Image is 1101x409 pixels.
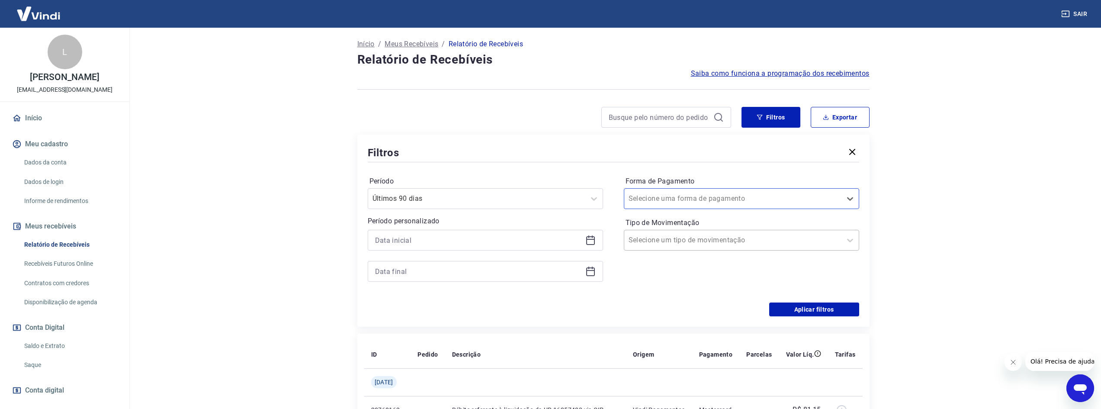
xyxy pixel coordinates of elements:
[21,337,119,355] a: Saldo e Extrato
[417,350,438,359] p: Pedido
[375,234,582,247] input: Data inicial
[21,173,119,191] a: Dados de login
[21,192,119,210] a: Informe de rendimentos
[741,107,800,128] button: Filtros
[5,6,73,13] span: Olá! Precisa de ajuda?
[10,381,119,400] a: Conta digital
[1059,6,1091,22] button: Sair
[633,350,654,359] p: Origem
[1005,354,1022,371] iframe: Fechar mensagem
[21,274,119,292] a: Contratos com credores
[368,216,603,226] p: Período personalizado
[835,350,856,359] p: Tarifas
[21,255,119,273] a: Recebíveis Futuros Online
[626,176,857,187] label: Forma de Pagamento
[626,218,857,228] label: Tipo de Movimentação
[357,39,375,49] a: Início
[1025,352,1094,371] iframe: Mensagem da empresa
[786,350,814,359] p: Valor Líq.
[1066,374,1094,402] iframe: Botão para abrir a janela de mensagens
[48,35,82,69] div: L
[10,109,119,128] a: Início
[21,293,119,311] a: Disponibilização de agenda
[385,39,438,49] a: Meus Recebíveis
[449,39,523,49] p: Relatório de Recebíveis
[375,265,582,278] input: Data final
[10,135,119,154] button: Meu cadastro
[746,350,772,359] p: Parcelas
[691,68,870,79] a: Saiba como funciona a programação dos recebimentos
[368,146,400,160] h5: Filtros
[10,217,119,236] button: Meus recebíveis
[25,384,64,396] span: Conta digital
[21,236,119,254] a: Relatório de Recebíveis
[369,176,601,187] label: Período
[378,39,381,49] p: /
[609,111,710,124] input: Busque pelo número do pedido
[769,303,859,316] button: Aplicar filtros
[442,39,445,49] p: /
[357,51,870,68] h4: Relatório de Recebíveis
[21,154,119,171] a: Dados da conta
[30,73,99,82] p: [PERSON_NAME]
[10,318,119,337] button: Conta Digital
[452,350,481,359] p: Descrição
[17,85,112,94] p: [EMAIL_ADDRESS][DOMAIN_NAME]
[371,350,377,359] p: ID
[21,356,119,374] a: Saque
[375,378,393,386] span: [DATE]
[811,107,870,128] button: Exportar
[699,350,733,359] p: Pagamento
[10,0,67,27] img: Vindi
